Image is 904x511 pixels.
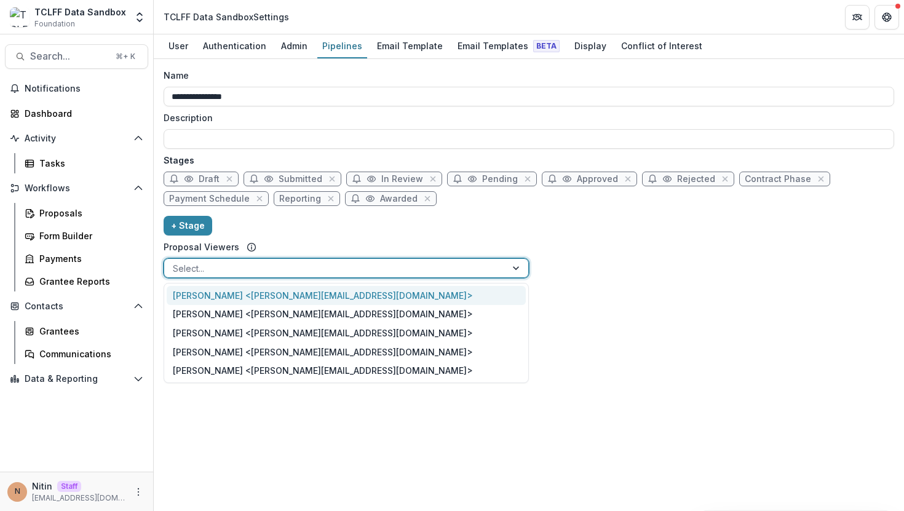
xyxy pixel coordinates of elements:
button: Open Data & Reporting [5,369,148,389]
button: close [421,192,434,205]
div: User [164,37,193,55]
div: Tasks [39,157,138,170]
div: Conflict of Interest [616,37,707,55]
div: Display [569,37,611,55]
span: Notifications [25,84,143,94]
div: ⌘ + K [113,50,138,63]
div: Pipelines [317,37,367,55]
label: Description [164,111,887,124]
button: close [223,173,236,185]
span: Rejected [677,174,715,184]
div: Communications [39,347,138,360]
span: Search... [30,50,108,62]
button: Open Contacts [5,296,148,316]
p: Nitin [32,480,52,493]
a: Display [569,34,611,58]
button: Open Activity [5,129,148,148]
span: In Review [381,174,423,184]
div: TCLFF Data Sandbox [34,6,126,18]
p: Staff [57,481,81,492]
span: Foundation [34,18,75,30]
img: TCLFF Data Sandbox [10,7,30,27]
a: Payments [20,248,148,269]
span: Approved [577,174,618,184]
p: Stages [164,154,894,167]
div: Authentication [198,37,271,55]
button: Search... [5,44,148,69]
button: Open entity switcher [131,5,148,30]
a: Grantees [20,321,148,341]
button: close [622,173,634,185]
a: Form Builder [20,226,148,246]
a: User [164,34,193,58]
button: close [253,192,266,205]
a: Admin [276,34,312,58]
button: close [815,173,827,185]
div: Proposals [39,207,138,220]
a: Grantee Reports [20,271,148,291]
div: Dashboard [25,107,138,120]
span: Data & Reporting [25,374,129,384]
div: Payments [39,252,138,265]
div: [PERSON_NAME] <[PERSON_NAME][EMAIL_ADDRESS][DOMAIN_NAME]> [167,286,526,305]
button: close [719,173,731,185]
button: close [325,192,337,205]
div: [PERSON_NAME] <[PERSON_NAME][EMAIL_ADDRESS][DOMAIN_NAME]> [167,343,526,362]
span: Contract Phase [745,174,811,184]
button: close [427,173,439,185]
span: Draft [199,174,220,184]
span: Submitted [279,174,322,184]
span: Pending [482,174,518,184]
button: Get Help [874,5,899,30]
a: Proposals [20,203,148,223]
span: Beta [533,40,560,52]
div: Grantee Reports [39,275,138,288]
div: Form Builder [39,229,138,242]
div: [PERSON_NAME] <[PERSON_NAME][EMAIL_ADDRESS][DOMAIN_NAME]> [167,323,526,343]
button: close [521,173,534,185]
a: Authentication [198,34,271,58]
button: + Stage [164,216,212,236]
p: [EMAIL_ADDRESS][DOMAIN_NAME] [32,493,126,504]
button: Partners [845,5,870,30]
a: Conflict of Interest [616,34,707,58]
a: Communications [20,344,148,364]
span: Activity [25,133,129,144]
div: Grantees [39,325,138,338]
button: Notifications [5,79,148,98]
button: close [326,173,338,185]
a: Email Templates Beta [453,34,565,58]
div: [PERSON_NAME] <[PERSON_NAME][EMAIL_ADDRESS][DOMAIN_NAME]> [167,305,526,324]
nav: breadcrumb [159,8,294,26]
a: Tasks [20,153,148,173]
button: Open Workflows [5,178,148,198]
button: More [131,485,146,499]
div: Email Template [372,37,448,55]
label: Proposal Viewers [164,240,239,253]
div: Email Templates [453,37,565,55]
a: Dashboard [5,103,148,124]
span: Reporting [279,194,321,204]
span: Workflows [25,183,129,194]
div: Nitin [15,488,20,496]
p: Name [164,69,189,82]
div: TCLFF Data Sandbox Settings [164,10,289,23]
div: [PERSON_NAME] <[PERSON_NAME][EMAIL_ADDRESS][DOMAIN_NAME]> [167,361,526,380]
span: Awarded [380,194,418,204]
a: Pipelines [317,34,367,58]
div: Admin [276,37,312,55]
a: Email Template [372,34,448,58]
span: Contacts [25,301,129,312]
span: Payment Schedule [169,194,250,204]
